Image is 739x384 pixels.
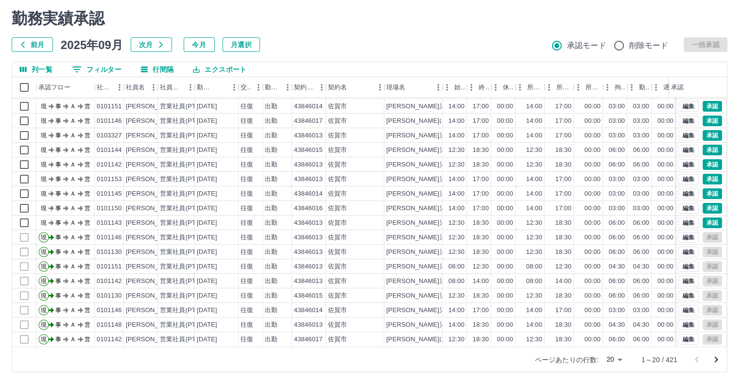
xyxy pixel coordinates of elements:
[70,190,76,197] text: Ａ
[160,189,211,199] div: 営業社員(PT契約)
[97,131,122,140] div: 0103327
[241,146,253,155] div: 往復
[328,189,347,199] div: 佐賀市
[473,117,489,126] div: 17:00
[126,77,145,98] div: 社員名
[678,319,699,330] button: 編集
[703,159,722,170] button: 承認
[197,117,217,126] div: [DATE]
[55,161,61,168] text: 事
[609,160,625,169] div: 06:00
[294,117,323,126] div: 43846017
[479,77,489,98] div: 終業
[386,131,478,140] div: [PERSON_NAME]児童クラブ①
[431,80,446,95] button: メニュー
[497,218,513,228] div: 00:00
[85,205,90,212] text: 営
[633,160,649,169] div: 06:00
[294,102,323,111] div: 43846014
[41,161,47,168] text: 現
[527,77,543,98] div: 所定開始
[386,102,478,111] div: [PERSON_NAME]児童クラブ②
[584,146,601,155] div: 00:00
[706,350,726,369] button: 次のページへ
[241,160,253,169] div: 往復
[12,9,727,28] h2: 勤務実績承認
[443,77,467,98] div: 始業
[633,218,649,228] div: 06:00
[633,175,649,184] div: 03:00
[265,189,277,199] div: 出勤
[678,217,699,228] button: 編集
[386,175,478,184] div: [PERSON_NAME]児童クラブ①
[526,117,542,126] div: 14:00
[41,219,47,226] text: 現
[160,131,211,140] div: 営業社員(PT契約)
[545,77,574,98] div: 所定終業
[497,233,513,242] div: 00:00
[85,176,90,183] text: 営
[41,205,47,212] text: 現
[265,131,277,140] div: 出勤
[609,117,625,126] div: 03:00
[184,37,215,52] button: 今月
[609,218,625,228] div: 06:00
[448,175,464,184] div: 14:00
[584,117,601,126] div: 00:00
[328,146,347,155] div: 佐賀市
[294,175,323,184] div: 43846013
[657,204,673,213] div: 00:00
[497,117,513,126] div: 00:00
[197,77,213,98] div: 勤務日
[497,160,513,169] div: 00:00
[126,146,179,155] div: [PERSON_NAME]
[95,77,124,98] div: 社員番号
[265,233,277,242] div: 出勤
[55,147,61,153] text: 事
[251,80,266,95] button: メニュー
[678,159,699,170] button: 編集
[197,204,217,213] div: [DATE]
[454,77,465,98] div: 始業
[265,175,277,184] div: 出勤
[584,160,601,169] div: 00:00
[197,102,217,111] div: [DATE]
[41,176,47,183] text: 現
[146,80,161,95] button: メニュー
[328,233,347,242] div: 佐賀市
[55,190,61,197] text: 事
[38,77,70,98] div: 承認フロー
[41,117,47,124] text: 現
[627,77,652,98] div: 勤務
[55,132,61,139] text: 事
[241,131,253,140] div: 往復
[265,102,277,111] div: 出勤
[55,176,61,183] text: 事
[55,103,61,110] text: 事
[197,218,217,228] div: [DATE]
[160,117,211,126] div: 営業社員(PT契約)
[703,217,722,228] button: 承認
[629,40,669,51] span: 削除モード
[652,77,676,98] div: 遅刻等
[97,189,122,199] div: 0101145
[97,77,112,98] div: 社員番号
[386,204,478,213] div: [PERSON_NAME]児童クラブ②
[467,77,491,98] div: 終業
[703,188,722,199] button: 承認
[386,146,478,155] div: [PERSON_NAME]児童クラブ①
[55,117,61,124] text: 事
[328,204,347,213] div: 佐賀市
[497,189,513,199] div: 00:00
[603,77,627,98] div: 拘束
[70,161,76,168] text: Ａ
[97,175,122,184] div: 0101153
[503,77,514,98] div: 休憩
[678,174,699,184] button: 編集
[526,204,542,213] div: 14:00
[657,146,673,155] div: 00:00
[678,232,699,243] button: 編集
[473,102,489,111] div: 17:00
[657,175,673,184] div: 00:00
[197,131,217,140] div: [DATE]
